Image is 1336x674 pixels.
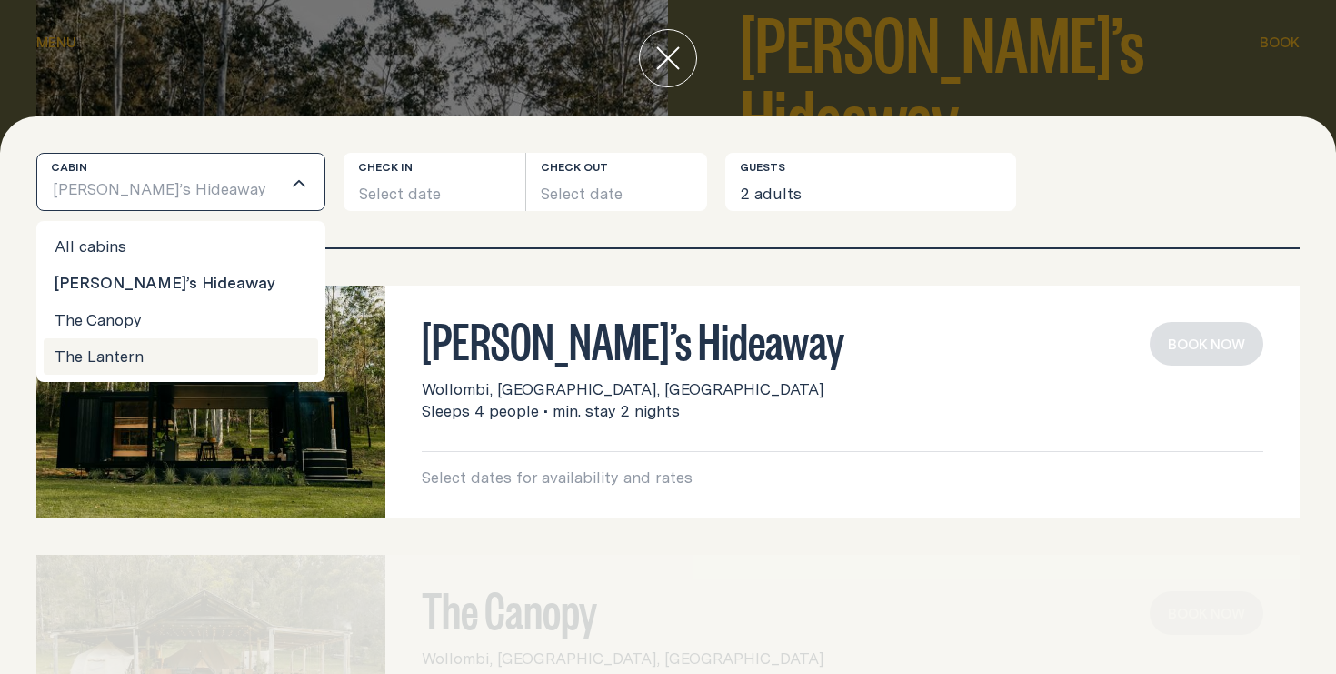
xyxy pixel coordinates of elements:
[36,153,325,211] div: Search for option
[422,400,680,422] span: Sleeps 4 people • min. stay 2 nights
[44,338,318,375] li: The Lantern
[44,228,318,265] li: All cabins
[526,153,708,211] button: Select date
[422,467,1263,488] p: Select dates for availability and rates
[422,322,1263,357] h3: [PERSON_NAME]’s Hideaway
[740,160,785,175] label: Guests
[344,153,525,211] button: Select date
[52,168,267,210] span: [PERSON_NAME]’s Hideaway
[422,378,823,400] span: Wollombi, [GEOGRAPHIC_DATA], [GEOGRAPHIC_DATA]
[725,153,1016,211] button: 2 adults
[267,172,281,210] input: Search for option
[44,302,318,338] li: The Canopy
[44,265,318,301] li: [PERSON_NAME]’s Hideaway
[639,29,697,87] button: close
[1150,322,1263,366] button: book now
